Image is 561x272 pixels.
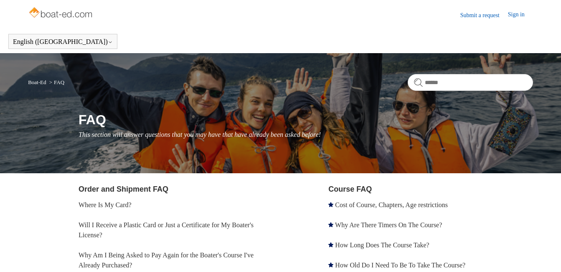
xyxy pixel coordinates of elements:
[335,201,448,208] a: Cost of Course, Chapters, Age restrictions
[335,241,429,249] a: How Long Does The Course Take?
[28,79,46,85] a: Boat-Ed
[13,38,113,46] button: English ([GEOGRAPHIC_DATA])
[335,262,465,269] a: How Old Do I Need To Be To Take The Course?
[79,201,132,208] a: Where Is My Card?
[79,130,533,140] p: This section will answer questions that you may have that have already been asked before!
[48,79,64,85] li: FAQ
[328,242,333,247] svg: Promoted article
[335,221,442,228] a: Why Are There Timers On The Course?
[28,79,48,85] li: Boat-Ed
[328,202,333,207] svg: Promoted article
[79,110,533,130] h1: FAQ
[28,5,94,22] img: Boat-Ed Help Center home page
[328,262,333,267] svg: Promoted article
[460,11,508,20] a: Submit a request
[508,10,533,20] a: Sign in
[328,185,372,193] a: Course FAQ
[79,251,254,269] a: Why Am I Being Asked to Pay Again for the Boater's Course I've Already Purchased?
[408,74,533,91] input: Search
[328,222,333,227] svg: Promoted article
[79,185,168,193] a: Order and Shipment FAQ
[79,221,254,239] a: Will I Receive a Plastic Card or Just a Certificate for My Boater's License?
